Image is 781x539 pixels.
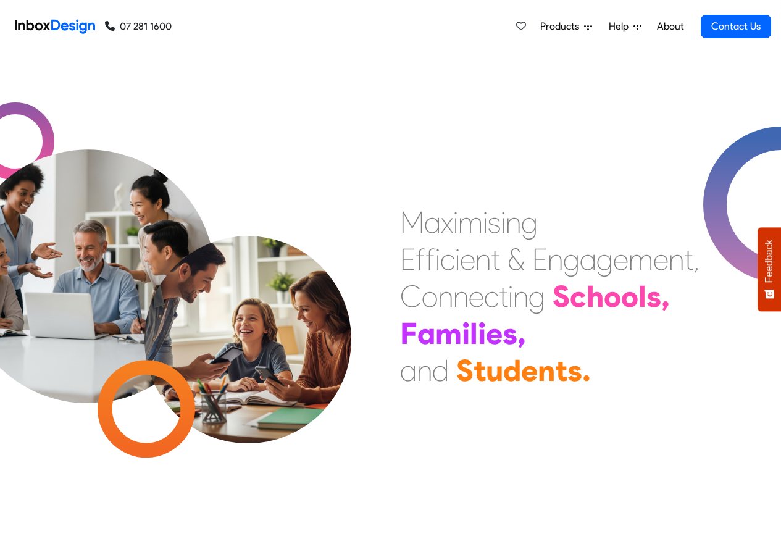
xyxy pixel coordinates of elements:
div: o [422,278,438,315]
a: Help [604,14,646,39]
a: 07 281 1600 [105,19,172,34]
div: s [503,315,517,352]
div: i [478,315,486,352]
div: M [400,204,424,241]
div: n [506,204,521,241]
div: t [684,241,693,278]
div: g [521,204,538,241]
div: C [400,278,422,315]
div: a [424,204,441,241]
div: & [507,241,525,278]
div: d [432,352,449,389]
div: h [587,278,604,315]
div: x [441,204,453,241]
div: n [548,241,563,278]
div: n [475,241,491,278]
div: t [491,241,500,278]
div: a [417,315,435,352]
div: i [483,204,488,241]
div: e [521,352,538,389]
div: S [553,278,570,315]
div: . [582,352,591,389]
div: c [440,241,455,278]
div: t [555,352,567,389]
div: g [563,241,580,278]
div: n [538,352,555,389]
div: n [417,352,432,389]
div: t [474,352,486,389]
div: t [499,278,508,315]
div: e [613,241,629,278]
div: i [453,204,458,241]
div: i [462,315,470,352]
div: g [528,278,545,315]
div: e [460,241,475,278]
div: s [646,278,661,315]
button: Feedback - Show survey [758,227,781,311]
div: c [570,278,587,315]
div: s [488,204,501,241]
div: m [629,241,653,278]
div: c [484,278,499,315]
a: Products [535,14,597,39]
div: n [669,241,684,278]
div: i [435,241,440,278]
div: f [416,241,425,278]
div: a [580,241,596,278]
a: About [653,14,687,39]
span: Feedback [764,240,775,283]
div: g [596,241,613,278]
div: n [453,278,469,315]
div: , [661,278,670,315]
div: l [638,278,646,315]
div: n [438,278,453,315]
div: i [455,241,460,278]
div: , [517,315,526,352]
span: Products [540,19,584,34]
div: s [567,352,582,389]
div: m [458,204,483,241]
div: a [400,352,417,389]
a: Contact Us [701,15,771,38]
div: n [513,278,528,315]
div: E [400,241,416,278]
div: S [456,352,474,389]
div: e [469,278,484,315]
div: f [425,241,435,278]
div: d [503,352,521,389]
div: i [508,278,513,315]
div: u [486,352,503,389]
img: parents_with_child.png [119,185,377,443]
div: l [470,315,478,352]
div: i [501,204,506,241]
div: m [435,315,462,352]
div: o [604,278,621,315]
div: F [400,315,417,352]
div: e [653,241,669,278]
div: , [693,241,700,278]
span: Help [609,19,633,34]
div: o [621,278,638,315]
div: E [532,241,548,278]
div: Maximising Efficient & Engagement, Connecting Schools, Families, and Students. [400,204,700,389]
div: e [486,315,503,352]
